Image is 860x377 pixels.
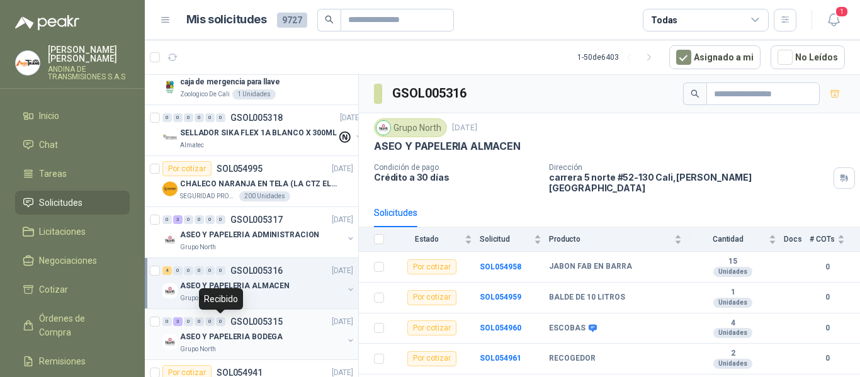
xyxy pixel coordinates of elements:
[325,15,334,24] span: search
[205,266,215,275] div: 0
[810,291,845,303] b: 0
[180,178,337,190] p: CHALECO NARANJA EN TELA (LA CTZ ELEGIDA DEBE ENVIAR MUESTRA)
[713,298,752,308] div: Unidades
[374,118,447,137] div: Grupo North
[689,235,766,244] span: Cantidad
[480,262,521,271] a: SOL054958
[340,112,361,124] p: [DATE]
[173,317,183,326] div: 3
[374,140,521,153] p: ASEO Y PAPELERIA ALMACEN
[180,229,319,241] p: ASEO Y PAPELERIA ADMINISTRACION
[195,215,204,224] div: 0
[184,113,193,122] div: 0
[217,164,263,173] p: SOL054995
[713,359,752,369] div: Unidades
[713,267,752,277] div: Unidades
[374,206,417,220] div: Solicitudes
[39,138,58,152] span: Chat
[452,122,477,134] p: [DATE]
[162,130,178,145] img: Company Logo
[332,163,353,175] p: [DATE]
[217,368,263,377] p: SOL054941
[162,283,178,298] img: Company Logo
[180,191,237,201] p: SEGURIDAD PROVISER LTDA
[180,127,337,139] p: SELLADOR SIKA FLEX 1A BLANCO X 300ML
[810,227,860,252] th: # COTs
[195,113,204,122] div: 0
[407,259,456,274] div: Por cotizar
[549,262,632,272] b: JABON FAB EN BARRA
[392,227,480,252] th: Estado
[184,317,193,326] div: 0
[39,109,59,123] span: Inicio
[48,45,130,63] p: [PERSON_NAME] [PERSON_NAME]
[39,283,68,296] span: Cotizar
[549,172,829,193] p: carrera 5 norte #52-130 Cali , [PERSON_NAME][GEOGRAPHIC_DATA]
[216,113,225,122] div: 0
[39,254,97,267] span: Negociaciones
[162,263,356,303] a: 4 0 0 0 0 0 GSOL005316[DATE] Company LogoASEO Y PAPELERIA ALMACENGrupo North
[39,196,82,210] span: Solicitudes
[577,47,659,67] div: 1 - 50 de 6403
[216,317,225,326] div: 0
[195,266,204,275] div: 0
[332,214,353,226] p: [DATE]
[216,215,225,224] div: 0
[39,225,86,239] span: Licitaciones
[162,266,172,275] div: 4
[48,65,130,81] p: ANDINA DE TRANSMISIONES S.A.S
[689,257,776,267] b: 15
[162,110,364,150] a: 0 0 0 0 0 0 GSOL005318[DATE] Company LogoSELLADOR SIKA FLEX 1A BLANCO X 300MLAlmatec
[180,331,283,343] p: ASEO Y PAPELERIA BODEGA
[15,249,130,273] a: Negociaciones
[15,349,130,373] a: Remisiones
[230,215,283,224] p: GSOL005317
[407,351,456,366] div: Por cotizar
[162,317,172,326] div: 0
[549,293,625,303] b: BALDE DE 10 LITROS
[407,290,456,305] div: Por cotizar
[162,161,212,176] div: Por cotizar
[195,317,204,326] div: 0
[376,121,390,135] img: Company Logo
[691,89,699,98] span: search
[549,227,689,252] th: Producto
[180,242,216,252] p: Grupo North
[689,349,776,359] b: 2
[669,45,761,69] button: Asignado a mi
[810,235,835,244] span: # COTs
[180,280,290,292] p: ASEO Y PAPELERIA ALMACEN
[822,9,845,31] button: 1
[180,293,216,303] p: Grupo North
[162,212,356,252] a: 0 3 0 0 0 0 GSOL005317[DATE] Company LogoASEO Y PAPELERIA ADMINISTRACIONGrupo North
[205,113,215,122] div: 0
[162,113,172,122] div: 0
[480,324,521,332] b: SOL054960
[689,318,776,329] b: 4
[374,172,539,183] p: Crédito a 30 días
[232,89,276,99] div: 1 Unidades
[480,227,549,252] th: Solicitud
[549,354,596,364] b: RECOGEDOR
[480,293,521,301] a: SOL054959
[713,328,752,338] div: Unidades
[145,54,358,105] a: Por cotizarSOL054997[DATE] Company Logocaja de mergencia para llaveZoologico De Cali1 Unidades
[230,317,283,326] p: GSOL005315
[771,45,845,69] button: No Leídos
[810,352,845,364] b: 0
[689,227,784,252] th: Cantidad
[332,316,353,328] p: [DATE]
[162,181,178,196] img: Company Logo
[480,354,521,363] a: SOL054961
[216,266,225,275] div: 0
[392,235,462,244] span: Estado
[162,314,356,354] a: 0 3 0 0 0 0 GSOL005315[DATE] Company LogoASEO Y PAPELERIA BODEGAGrupo North
[15,162,130,186] a: Tareas
[15,133,130,157] a: Chat
[332,265,353,277] p: [DATE]
[205,317,215,326] div: 0
[15,220,130,244] a: Licitaciones
[39,312,118,339] span: Órdenes de Compra
[480,235,531,244] span: Solicitud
